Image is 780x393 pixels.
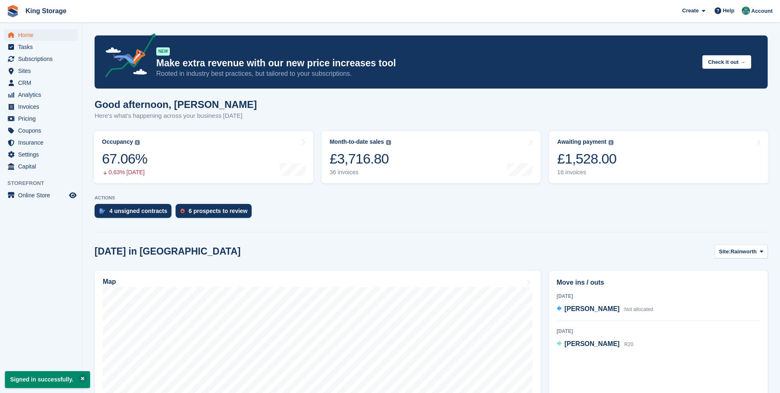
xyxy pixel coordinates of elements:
[18,137,67,148] span: Insurance
[565,340,620,347] span: [PERSON_NAME]
[4,89,78,101] a: menu
[609,140,613,145] img: icon-info-grey-7440780725fd019a000dd9b08b2336e03edf1995a4989e88bcd33f0948082b44.svg
[18,125,67,136] span: Coupons
[18,53,67,65] span: Subscriptions
[4,65,78,77] a: menu
[156,47,170,56] div: NEW
[557,327,760,335] div: [DATE]
[557,169,616,176] div: 16 invoices
[18,77,67,89] span: CRM
[4,189,78,201] a: menu
[557,339,634,350] a: [PERSON_NAME] R20
[386,140,391,145] img: icon-info-grey-7440780725fd019a000dd9b08b2336e03edf1995a4989e88bcd33f0948082b44.svg
[102,150,147,167] div: 67.06%
[557,138,606,145] div: Awaiting payment
[156,69,696,78] p: Rooted in industry best practices, but tailored to your subscriptions.
[4,29,78,41] a: menu
[330,138,384,145] div: Month-to-date sales
[109,208,167,214] div: 4 unsigned contracts
[95,99,257,110] h1: Good afternoon, [PERSON_NAME]
[4,53,78,65] a: menu
[702,55,751,69] button: Check it out →
[742,7,750,15] img: John King
[7,5,19,17] img: stora-icon-8386f47178a22dfd0bd8f6a31ec36ba5ce8667c1dd55bd0f319d3a0aa187defe.svg
[95,246,241,257] h2: [DATE] in [GEOGRAPHIC_DATA]
[5,371,90,388] p: Signed in successfully.
[18,189,67,201] span: Online Store
[102,138,133,145] div: Occupancy
[4,137,78,148] a: menu
[751,7,773,15] span: Account
[549,131,768,183] a: Awaiting payment £1,528.00 16 invoices
[4,101,78,112] a: menu
[94,131,313,183] a: Occupancy 67.06% 0.63% [DATE]
[18,101,67,112] span: Invoices
[18,89,67,101] span: Analytics
[189,208,248,214] div: 6 prospects to review
[103,278,116,285] h2: Map
[557,292,760,300] div: [DATE]
[624,342,633,347] span: R20
[98,33,156,80] img: price-adjustments-announcement-icon-8257ccfd72463d97f412b2fc003d46551f7dbcb40ab6d574587a9cd5c0d94...
[102,169,147,176] div: 0.63% [DATE]
[4,77,78,89] a: menu
[18,149,67,160] span: Settings
[565,305,620,312] span: [PERSON_NAME]
[557,278,760,288] h2: Move ins / outs
[100,208,105,213] img: contract_signature_icon-13c848040528278c33f63329250d36e43548de30e8caae1d1a13099fd9432cc5.svg
[4,149,78,160] a: menu
[181,208,185,213] img: prospect-51fa495bee0391a8d652442698ab0144808aea92771e9ea1ae160a38d050c398.svg
[7,179,82,187] span: Storefront
[135,140,140,145] img: icon-info-grey-7440780725fd019a000dd9b08b2336e03edf1995a4989e88bcd33f0948082b44.svg
[4,113,78,124] a: menu
[715,245,768,258] button: Site: Rainworth
[330,169,391,176] div: 36 invoices
[322,131,541,183] a: Month-to-date sales £3,716.80 36 invoices
[4,41,78,53] a: menu
[22,4,70,18] a: King Storage
[330,150,391,167] div: £3,716.80
[18,29,67,41] span: Home
[557,304,653,315] a: [PERSON_NAME] Not allocated
[731,248,757,256] span: Rainworth
[95,195,768,201] p: ACTIONS
[95,111,257,121] p: Here's what's happening across your business [DATE]
[18,41,67,53] span: Tasks
[4,161,78,172] a: menu
[719,248,731,256] span: Site:
[18,65,67,77] span: Sites
[723,7,734,15] span: Help
[95,204,176,222] a: 4 unsigned contracts
[176,204,256,222] a: 6 prospects to review
[557,150,616,167] div: £1,528.00
[18,161,67,172] span: Capital
[4,125,78,136] a: menu
[68,190,78,200] a: Preview store
[682,7,699,15] span: Create
[624,306,653,312] span: Not allocated
[156,57,696,69] p: Make extra revenue with our new price increases tool
[18,113,67,124] span: Pricing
